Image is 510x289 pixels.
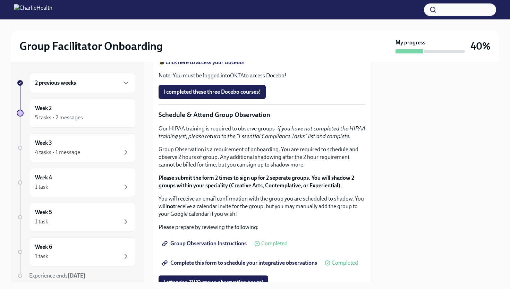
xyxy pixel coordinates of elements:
[159,237,252,250] a: Group Observation Instructions
[35,253,48,260] div: 1 task
[68,272,85,279] strong: [DATE]
[159,223,365,231] p: Please prepare by reviewing the following:
[159,85,266,99] button: I completed these three Docebo courses!
[159,146,365,169] p: Group Observation is a requirement of onboarding. You are required to schedule and observe 2 hour...
[163,240,247,247] span: Group Observation Instructions
[470,40,491,52] h3: 40%
[35,243,52,251] h6: Week 6
[159,110,365,119] p: Schedule & Attend Group Observation
[35,218,48,226] div: 1 task
[163,88,261,95] span: I completed these three Docebo courses!
[29,73,136,93] div: 2 previous weeks
[17,99,136,128] a: Week 25 tasks • 2 messages
[396,39,425,46] strong: My progress
[261,241,288,246] span: Completed
[159,72,365,79] p: Note: You must be logged into to access Docebo!
[29,272,85,279] span: Experience ends
[35,183,48,191] div: 1 task
[19,39,163,53] h2: Group Facilitator Onboarding
[159,125,365,139] em: if you have not completed the HIPAA training yet, please return to the "Essential Compliance Task...
[165,59,245,66] a: Click here to access your Docebo!
[17,237,136,266] a: Week 61 task
[230,72,244,79] a: OKTA
[163,279,263,286] span: I attended TWO group observation hours!
[163,260,317,266] span: Complete this form to schedule your integrative observations
[35,79,76,87] h6: 2 previous weeks
[14,4,52,15] img: CharlieHealth
[35,139,52,147] h6: Week 3
[159,195,365,218] p: You will receive an email confirmation with the group you are scheduled to shadow. You will recei...
[17,203,136,232] a: Week 51 task
[35,174,52,181] h6: Week 4
[35,114,83,121] div: 5 tasks • 2 messages
[17,168,136,197] a: Week 41 task
[35,148,80,156] div: 4 tasks • 1 message
[159,59,365,66] p: 🎓
[159,175,354,189] strong: Please submit the form 2 times to sign up for 2 seperate groups. You will shadow 2 groups within ...
[17,133,136,162] a: Week 34 tasks • 1 message
[35,209,52,216] h6: Week 5
[159,256,322,270] a: Complete this form to schedule your integrative observations
[167,203,175,210] strong: not
[332,260,358,266] span: Completed
[35,104,52,112] h6: Week 2
[159,125,365,140] p: Our HIPAA training is required to observe groups -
